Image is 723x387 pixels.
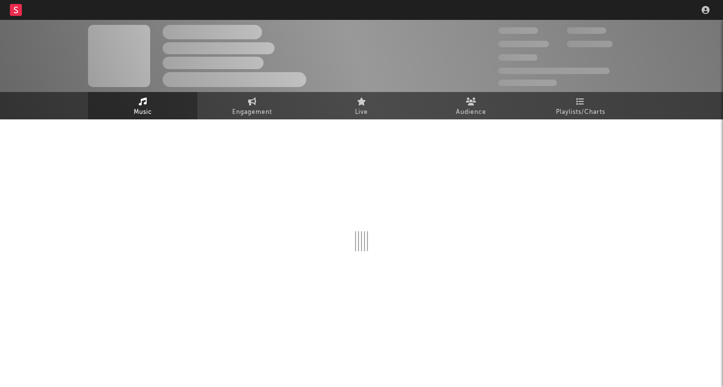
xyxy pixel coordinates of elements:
a: Music [88,92,197,119]
span: 50,000,000 [498,41,549,47]
a: Engagement [197,92,307,119]
span: 300,000 [498,27,538,34]
span: Music [134,106,152,118]
a: Audience [416,92,526,119]
span: Jump Score: 85.0 [498,80,557,86]
span: Audience [456,106,486,118]
a: Playlists/Charts [526,92,635,119]
span: 50,000,000 Monthly Listeners [498,68,610,74]
span: Playlists/Charts [556,106,605,118]
span: Engagement [232,106,272,118]
span: Live [355,106,368,118]
span: 100,000 [567,27,606,34]
span: 100,000 [498,54,538,61]
a: Live [307,92,416,119]
span: 1,000,000 [567,41,613,47]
